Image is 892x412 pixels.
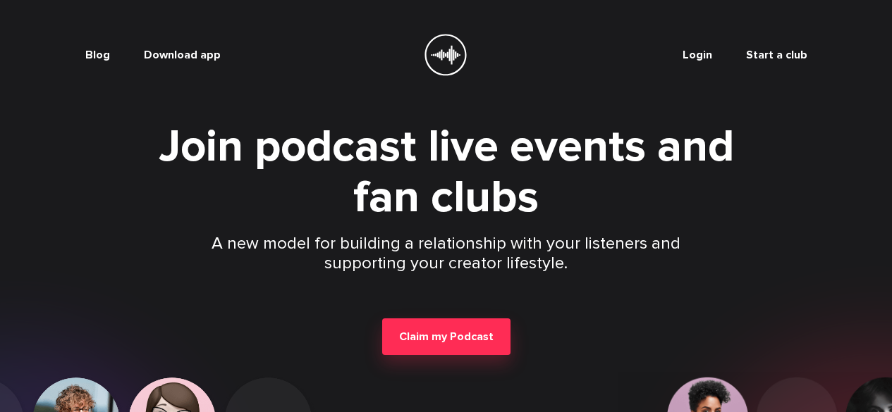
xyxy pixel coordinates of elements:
[746,48,807,62] a: Start a club
[382,318,511,355] button: Claim my Podcast
[683,48,712,62] a: Login
[399,330,494,344] span: Claim my Podcast
[85,48,110,62] a: Blog
[130,121,762,223] h1: Join podcast live events and fan clubs
[144,48,221,62] button: Download app
[209,234,683,273] p: A new model for building a relationship with your listeners and supporting your creator lifestyle.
